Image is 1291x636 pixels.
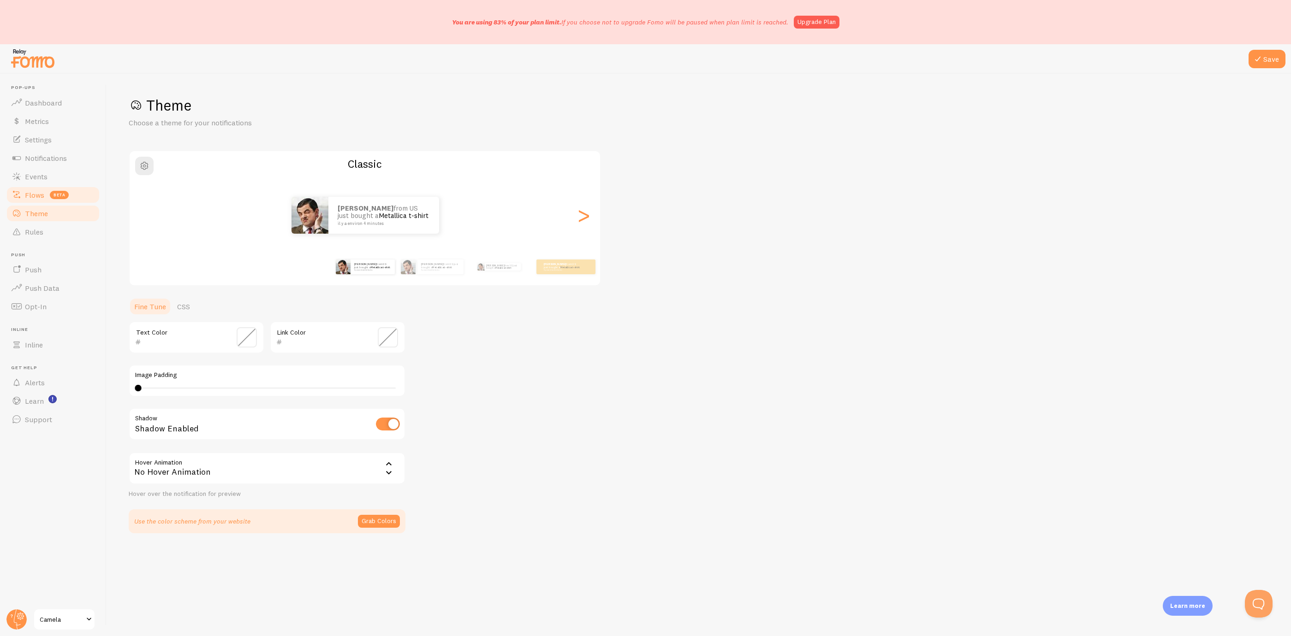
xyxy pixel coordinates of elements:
span: Get Help [11,365,101,371]
small: il y a environ 4 minutes [354,269,390,271]
p: from US just bought a [544,263,581,271]
div: Hover over the notification for preview [129,490,405,498]
span: Inline [25,340,43,349]
a: Metrics [6,112,101,130]
p: from US just bought a [421,263,460,271]
a: Opt-In [6,297,101,316]
p: from US just bought a [338,205,430,226]
p: Choose a theme for your notifications [129,118,350,128]
a: Upgrade Plan [794,16,839,29]
div: Learn more [1163,596,1213,616]
a: Support [6,410,101,429]
svg: <p>Watch New Feature Tutorials!</p> [48,395,57,403]
p: Learn more [1170,601,1205,610]
span: Alerts [25,378,45,387]
strong: [PERSON_NAME] [544,262,566,266]
button: Grab Colors [358,515,400,528]
span: Theme [25,209,48,218]
span: Pop-ups [11,85,101,91]
h1: Theme [129,96,1269,115]
span: Push Data [25,283,59,293]
a: Metallica t-shirt [432,265,452,269]
span: Events [25,172,48,181]
div: Next slide [578,182,589,248]
strong: [PERSON_NAME] [338,204,393,212]
img: Fomo [401,259,416,274]
a: Notifications [6,149,101,167]
strong: [PERSON_NAME] [421,262,443,266]
span: Push [11,252,101,258]
a: Fine Tune [129,297,172,316]
span: beta [50,191,69,199]
a: Settings [6,130,101,149]
strong: [PERSON_NAME] [354,262,376,266]
span: Rules [25,227,43,236]
a: Push [6,260,101,279]
small: il y a environ 4 minutes [338,221,427,226]
img: fomo-relay-logo-orange.svg [10,47,56,70]
a: Metallica t-shirt [370,265,390,269]
span: Metrics [25,117,49,126]
small: il y a environ 4 minutes [544,269,580,271]
span: Dashboard [25,98,62,107]
a: Dashboard [6,94,101,112]
span: Flows [25,190,44,200]
span: Notifications [25,153,67,163]
div: Shadow Enabled [129,408,405,442]
span: Opt-In [25,302,47,311]
a: Rules [6,223,101,241]
p: If you choose not to upgrade Fomo will be paused when plan limit is reached. [452,18,788,27]
p: Use the color scheme from your website [134,517,250,526]
a: Events [6,167,101,186]
a: Camela [33,608,95,630]
span: Learn [25,396,44,406]
h2: Classic [130,157,600,171]
img: Fomo [477,263,484,271]
a: Learn [6,392,101,410]
img: Fomo [336,259,351,274]
a: CSS [172,297,196,316]
a: Flows beta [6,186,101,204]
div: No Hover Animation [129,452,405,484]
img: Fomo [292,197,328,234]
a: Metallica t-shirt [495,266,511,269]
span: Settings [25,135,52,144]
span: Inline [11,327,101,333]
span: Support [25,415,52,424]
p: from US just bought a [486,263,517,271]
p: from US just bought a [354,263,391,271]
a: Push Data [6,279,101,297]
small: il y a environ 4 minutes [421,269,459,271]
iframe: Help Scout Beacon - Open [1245,590,1273,618]
span: You are using 83% of your plan limit. [452,18,561,26]
a: Metallica t-shirt [560,265,580,269]
span: Push [25,265,42,274]
label: Image Padding [135,371,399,379]
a: Theme [6,204,101,223]
span: Camela [40,614,83,625]
a: Metallica t-shirt [379,211,428,220]
strong: [PERSON_NAME] [486,264,505,267]
a: Inline [6,336,101,354]
a: Alerts [6,373,101,392]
